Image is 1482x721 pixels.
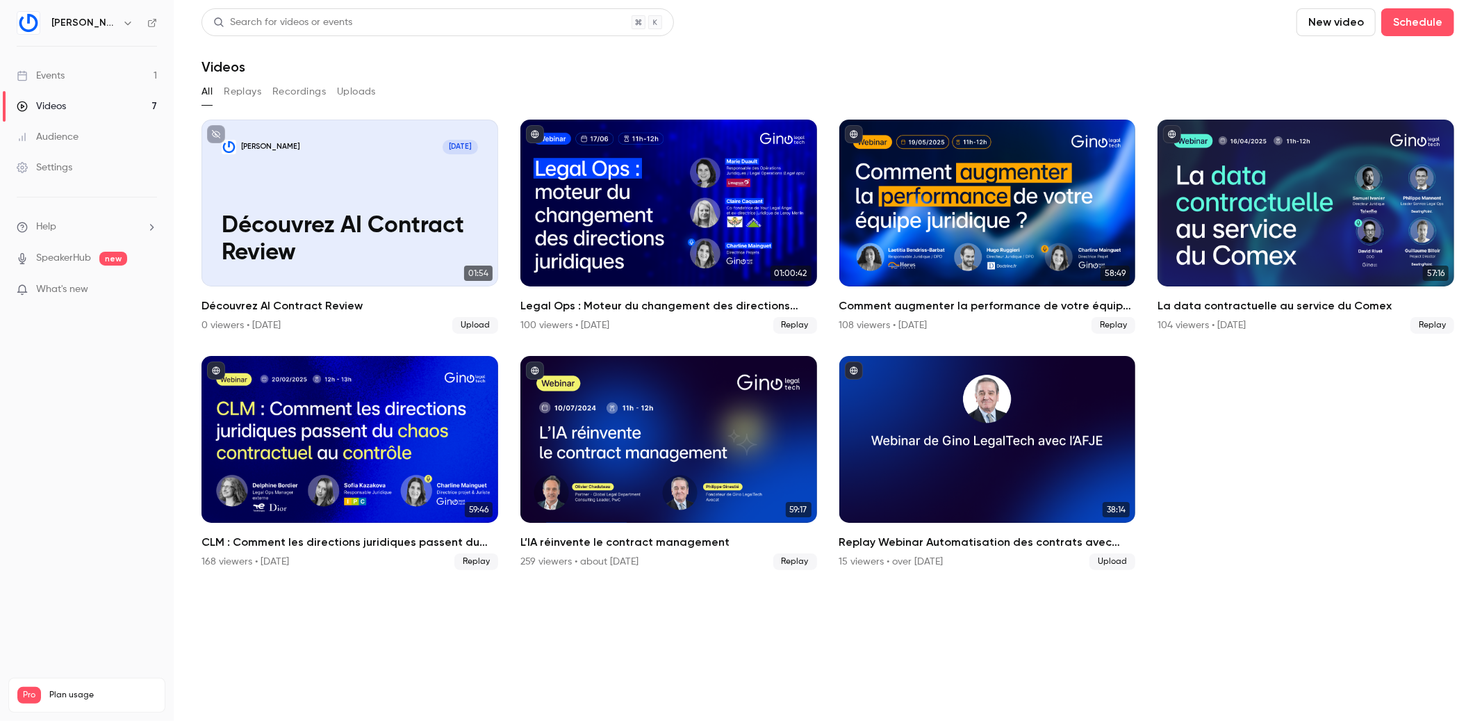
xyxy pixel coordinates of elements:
span: Replay [1410,317,1454,334]
ul: Videos [201,120,1454,570]
h2: Replay Webinar Automatisation des contrats avec l'AFJE [839,534,1136,551]
span: 01:54 [464,266,493,281]
h2: La data contractuelle au service du Comex [1158,298,1454,314]
a: 58:49Comment augmenter la performance de votre équipe juridique ?108 viewers • [DATE]Replay [839,120,1136,334]
button: published [526,362,544,380]
img: Gino LegalTech [17,12,40,34]
button: unpublished [207,125,225,143]
div: 108 viewers • [DATE] [839,318,928,332]
li: CLM : Comment les directions juridiques passent du chaos contractuel au contrôle [201,356,498,570]
span: Plan usage [49,690,156,701]
button: Uploads [337,81,376,103]
span: new [99,252,127,266]
span: 59:17 [786,502,812,517]
li: Comment augmenter la performance de votre équipe juridique ? [839,120,1136,334]
div: 100 viewers • [DATE] [520,318,609,332]
a: 38:14Replay Webinar Automatisation des contrats avec l'AFJE15 viewers • over [DATE]Upload [839,356,1136,570]
span: Upload [1089,553,1135,570]
div: 168 viewers • [DATE] [201,555,289,569]
div: 15 viewers • over [DATE] [839,555,944,569]
span: Help [36,220,56,234]
li: Découvrez AI Contract Review [201,120,498,334]
div: Videos [17,99,66,113]
button: Schedule [1381,8,1454,36]
span: 59:46 [465,502,493,517]
a: SpeakerHub [36,251,91,266]
div: 104 viewers • [DATE] [1158,318,1246,332]
span: 38:14 [1103,502,1130,517]
h2: CLM : Comment les directions juridiques passent du chaos contractuel au contrôle [201,534,498,551]
p: [PERSON_NAME] [241,142,300,152]
button: published [1163,125,1181,143]
h1: Videos [201,58,245,75]
button: All [201,81,213,103]
p: Découvrez AI Contract Review [222,213,478,266]
li: help-dropdown-opener [17,220,157,234]
span: What's new [36,282,88,297]
button: Recordings [272,81,326,103]
li: L’IA réinvente le contract management [520,356,817,570]
h2: Comment augmenter la performance de votre équipe juridique ? [839,298,1136,314]
h6: [PERSON_NAME] [51,16,117,30]
div: Settings [17,161,72,175]
li: La data contractuelle au service du Comex [1158,120,1454,334]
a: 01:00:42Legal Ops : Moteur du changement des directions juridiques100 viewers • [DATE]Replay [520,120,817,334]
div: Events [17,69,65,83]
img: Découvrez AI Contract Review [222,140,236,154]
span: Replay [1092,317,1135,334]
div: 259 viewers • about [DATE] [520,555,639,569]
button: published [845,125,863,143]
span: Replay [773,317,817,334]
span: Replay [454,553,498,570]
button: published [526,125,544,143]
button: published [207,362,225,380]
span: Upload [452,317,498,334]
div: Audience [17,130,79,144]
span: [DATE] [443,140,478,154]
div: Search for videos or events [213,15,352,30]
button: Replays [224,81,261,103]
a: 59:17L’IA réinvente le contract management259 viewers • about [DATE]Replay [520,356,817,570]
button: published [845,362,863,380]
span: 57:16 [1423,266,1449,281]
a: 59:46CLM : Comment les directions juridiques passent du chaos contractuel au contrôle168 viewers ... [201,356,498,570]
section: Videos [201,8,1454,713]
a: Découvrez AI Contract Review[PERSON_NAME][DATE]Découvrez AI Contract Review01:54Découvrez AI Cont... [201,120,498,334]
li: Legal Ops : Moteur du changement des directions juridiques [520,120,817,334]
h2: Découvrez AI Contract Review [201,298,498,314]
button: New video [1296,8,1376,36]
a: 57:16La data contractuelle au service du Comex104 viewers • [DATE]Replay [1158,120,1454,334]
h2: L’IA réinvente le contract management [520,534,817,551]
h2: Legal Ops : Moteur du changement des directions juridiques [520,298,817,314]
div: 0 viewers • [DATE] [201,318,281,332]
iframe: Noticeable Trigger [140,284,157,296]
span: 58:49 [1101,266,1130,281]
span: Replay [773,553,817,570]
span: Pro [17,687,41,704]
span: 01:00:42 [771,266,812,281]
li: Replay Webinar Automatisation des contrats avec l'AFJE [839,356,1136,570]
